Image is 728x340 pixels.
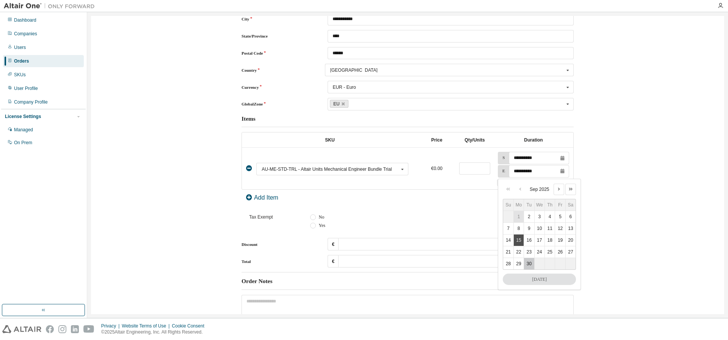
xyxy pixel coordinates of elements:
div: Country [325,64,574,76]
img: Altair One [4,2,99,10]
input: Total [339,255,574,268]
button: Sun Sep 07 2025 [503,223,513,234]
img: linkedin.svg [71,325,79,333]
label: City [242,16,315,22]
div: License Settings [5,113,41,120]
div: Dashboard [14,17,36,23]
div: Users [14,44,26,50]
button: Sat Sep 20 2025 [566,235,576,246]
button: Thu Sep 25 2025 [545,246,555,258]
th: Duration [494,132,573,147]
button: Mon Sep 01 2025, Today [503,274,576,285]
div: User Profile [14,85,38,91]
button: Fri Sep 19 2025 [555,235,565,246]
button: Tue Sep 09 2025 [524,223,534,234]
a: EU [330,100,348,108]
label: Override Dates [497,179,570,186]
label: Discount [242,241,315,247]
td: €0.00 [418,148,456,190]
button: Mon Sep 29 2025 [514,258,524,269]
div: Website Terms of Use [122,323,172,329]
button: Sat Sep 27 2025 [566,246,576,258]
div: € [328,238,339,250]
button: Mon Sep 15 2025 [514,235,524,246]
a: Add Item [246,194,278,201]
div: Privacy [101,323,122,329]
button: Tue Sep 02 2025 [524,211,534,222]
button: Fri Sep 05 2025 [555,211,565,222]
p: © 2025 Altair Engineering, Inc. All Rights Reserved. [101,329,209,335]
label: GlobalZone [242,101,315,107]
label: Country [242,67,312,73]
label: Yes [310,222,325,229]
div: Managed [14,127,33,133]
div: Cookie Consent [172,323,209,329]
span: Tax Exempt [249,214,273,220]
label: E [498,168,507,174]
label: No [310,214,324,220]
label: State/Province [242,33,315,39]
input: City [328,13,574,25]
span: September 2025 [527,186,552,192]
div: € [328,255,339,268]
button: Sun Sep 28 2025 [503,258,513,269]
input: Discount [339,238,574,250]
button: Next month [554,184,564,195]
button: Sun Sep 21 2025 [503,246,513,258]
th: Price [418,132,456,147]
label: Postal Code [242,50,315,56]
div: [GEOGRAPHIC_DATA] [330,68,564,72]
div: GlobalZone [328,98,574,110]
label: Total [242,258,315,264]
input: Postal Code [328,47,574,60]
button: Mon Sep 08 2025 [514,223,524,234]
button: Wed Sep 10 2025 [535,223,544,234]
label: Currency [242,84,315,90]
th: SKU [242,132,418,147]
label: S [498,154,507,161]
input: State/Province [328,30,574,42]
h3: Items [242,115,256,123]
button: Tue Sep 16 2025 [524,235,534,246]
button: Wed Sep 24 2025 [535,246,544,258]
button: Sun Sep 14 2025 [503,235,513,246]
div: Companies [14,31,37,37]
button: Tue Sep 23 2025 [524,246,534,258]
button: Mon Sep 22 2025 [514,246,524,258]
button: Tue Sep 30 2025 [524,258,534,269]
img: facebook.svg [46,325,54,333]
img: altair_logo.svg [2,325,41,333]
button: Sat Sep 06 2025 [566,211,576,222]
button: Thu Sep 18 2025 [545,235,555,246]
button: Next year [565,184,576,195]
h3: Order Notes [242,277,272,285]
button: Thu Sep 11 2025 [545,223,555,234]
img: instagram.svg [58,325,66,333]
button: Wed Sep 03 2025 [535,211,544,222]
button: Fri Sep 12 2025 [555,223,565,234]
div: On Prem [14,140,32,146]
div: Orders [14,58,29,64]
div: EUR - Euro [333,85,356,90]
div: SKUs [14,72,26,78]
div: Company Profile [14,99,48,105]
button: Sat Sep 13 2025 [566,223,576,234]
button: Fri Sep 26 2025 [555,246,565,258]
div: Currency [328,81,574,93]
th: Qty/Units [456,132,494,147]
img: youtube.svg [83,325,94,333]
button: Wed Sep 17 2025 [535,235,544,246]
button: Thu Sep 04 2025 [545,211,555,222]
div: AU-ME-STD-TRL - Altair Units Mechanical Engineer Bundle Trial [262,167,399,172]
